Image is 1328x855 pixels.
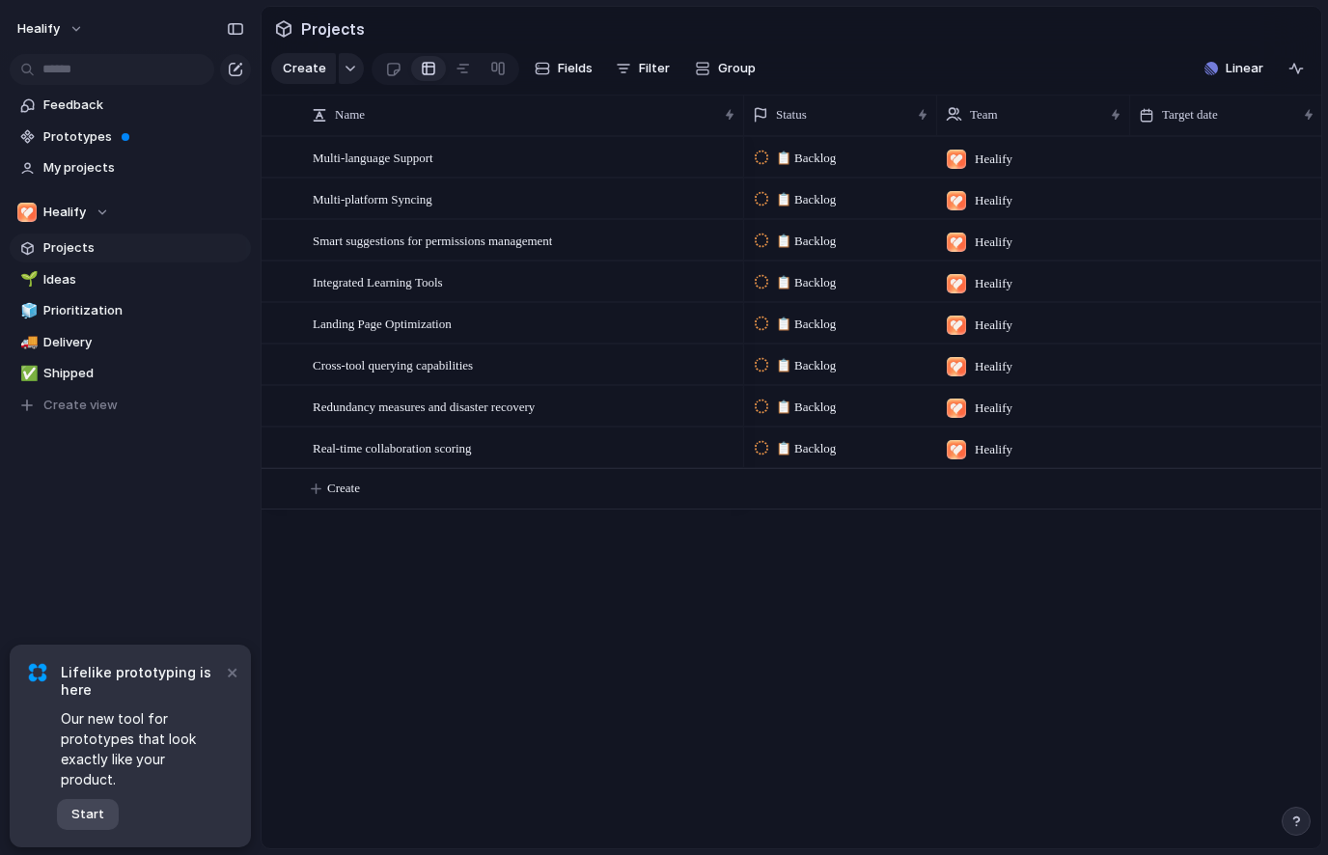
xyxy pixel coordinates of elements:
[975,399,1012,418] span: Healify
[313,312,452,334] span: Landing Page Optimization
[10,328,251,357] a: 🚚Delivery
[10,359,251,388] a: ✅Shipped
[776,356,837,375] span: 📋 Backlog
[17,301,37,320] button: 🧊
[975,191,1012,210] span: Healify
[220,660,243,683] button: Dismiss
[975,233,1012,252] span: Healify
[313,187,432,209] span: Multi-platform Syncing
[71,805,104,824] span: Start
[43,203,86,222] span: Healify
[776,190,837,209] span: 📋 Backlog
[1197,54,1271,83] button: Linear
[639,59,670,78] span: Filter
[313,395,535,417] span: Redundancy measures and disaster recovery
[43,396,118,415] span: Create view
[9,14,94,44] button: Healify
[313,436,472,458] span: Real-time collaboration scoring
[17,270,37,290] button: 🌱
[975,150,1012,169] span: Healify
[271,53,336,84] button: Create
[43,238,244,258] span: Projects
[297,12,369,46] span: Projects
[10,265,251,294] a: 🌱Ideas
[313,353,473,375] span: Cross-tool querying capabilities
[43,333,244,352] span: Delivery
[313,146,433,168] span: Multi-language Support
[313,270,443,292] span: Integrated Learning Tools
[17,364,37,383] button: ✅
[776,232,837,251] span: 📋 Backlog
[61,664,222,699] span: Lifelike prototyping is here
[10,234,251,262] a: Projects
[283,59,326,78] span: Create
[10,296,251,325] a: 🧊Prioritization
[20,268,34,290] div: 🌱
[970,105,998,124] span: Team
[10,91,251,120] a: Feedback
[20,300,34,322] div: 🧊
[975,440,1012,459] span: Healify
[975,274,1012,293] span: Healify
[776,149,837,168] span: 📋 Backlog
[975,357,1012,376] span: Healify
[685,53,765,84] button: Group
[975,316,1012,335] span: Healify
[43,301,244,320] span: Prioritization
[776,315,837,334] span: 📋 Backlog
[10,153,251,182] a: My projects
[17,333,37,352] button: 🚚
[10,391,251,420] button: Create view
[43,158,244,178] span: My projects
[20,331,34,353] div: 🚚
[17,19,60,39] span: Healify
[776,105,807,124] span: Status
[10,123,251,152] a: Prototypes
[776,398,837,417] span: 📋 Backlog
[558,59,593,78] span: Fields
[61,708,222,789] span: Our new tool for prototypes that look exactly like your product.
[43,270,244,290] span: Ideas
[327,479,360,498] span: Create
[718,59,756,78] span: Group
[335,105,365,124] span: Name
[57,799,119,830] button: Start
[776,273,837,292] span: 📋 Backlog
[10,198,251,227] button: Healify
[608,53,678,84] button: Filter
[43,364,244,383] span: Shipped
[43,127,244,147] span: Prototypes
[527,53,600,84] button: Fields
[1162,105,1218,124] span: Target date
[43,96,244,115] span: Feedback
[313,229,552,251] span: Smart suggestions for permissions management
[776,439,837,458] span: 📋 Backlog
[1226,59,1263,78] span: Linear
[20,363,34,385] div: ✅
